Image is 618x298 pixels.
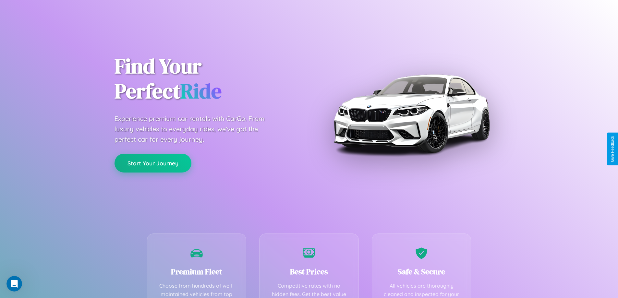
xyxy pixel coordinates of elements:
p: Experience premium car rentals with CarGo. From luxury vehicles to everyday rides, we've got the ... [115,113,277,145]
img: Premium BMW car rental vehicle [330,32,492,195]
span: Ride [180,77,222,105]
div: Give Feedback [610,136,615,162]
h1: Find Your Perfect [115,54,299,104]
h3: Best Prices [269,266,349,277]
h3: Safe & Secure [382,266,461,277]
h3: Premium Fleet [157,266,236,277]
iframe: Intercom live chat [6,276,22,292]
button: Start Your Journey [115,154,191,173]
